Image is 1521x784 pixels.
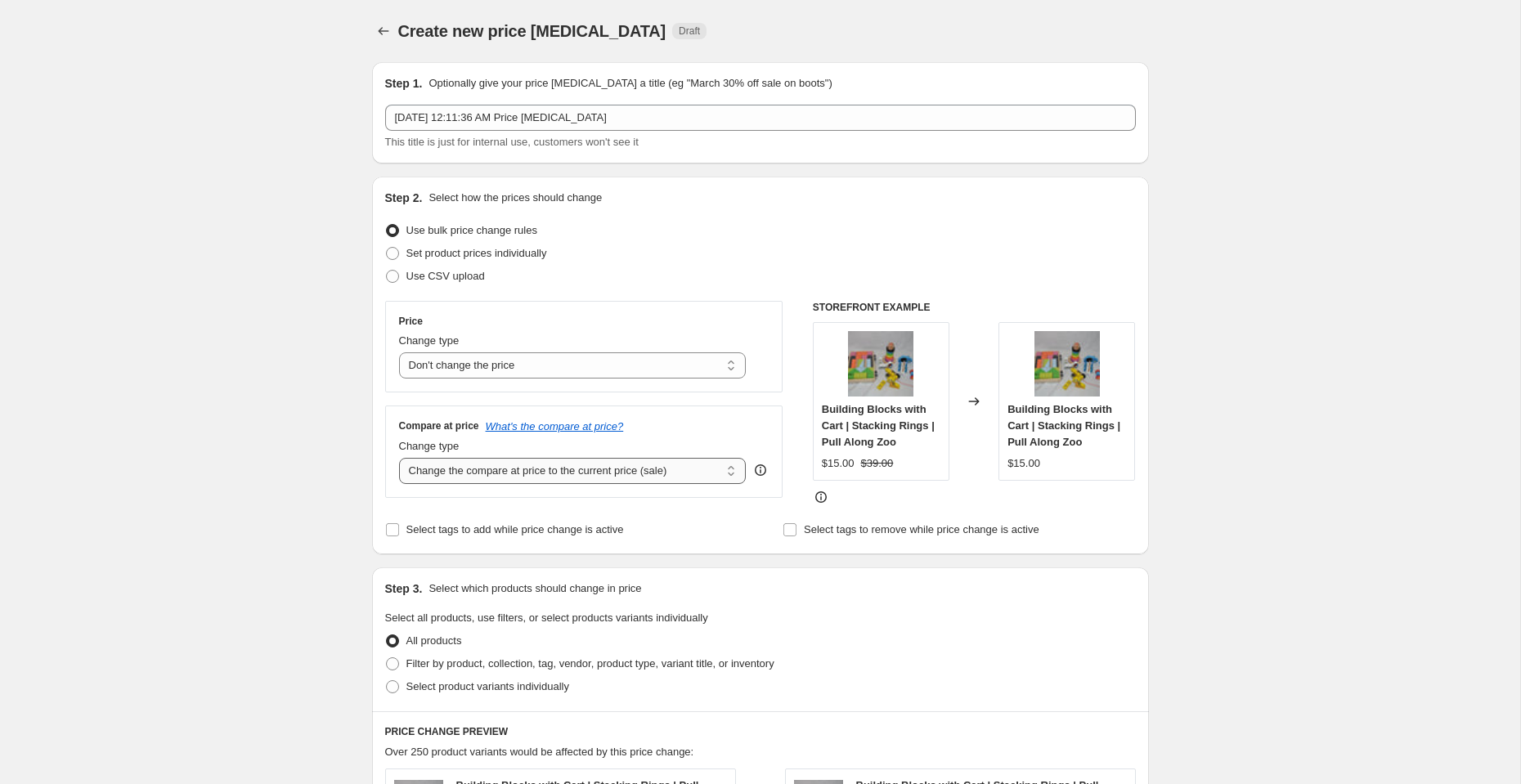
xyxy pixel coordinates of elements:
[399,315,423,328] h3: Price
[1007,455,1040,472] div: $15.00
[752,462,769,478] div: help
[822,455,855,472] div: $15.00
[406,523,624,535] span: Select tags to add while price change is active
[385,105,1136,131] input: 30% off holiday sale
[861,455,894,472] strike: $39.00
[679,25,700,38] span: Draft
[848,331,913,396] img: DSC_0968_80x.JPG
[385,612,708,624] span: Select all products, use filters, or select products variants individually
[385,136,639,148] span: This title is just for internal use, customers won't see it
[428,190,602,206] p: Select how the prices should change
[406,224,537,236] span: Use bulk price change rules
[804,523,1039,535] span: Select tags to remove while price change is active
[1007,403,1120,448] span: Building Blocks with Cart | Stacking Rings | Pull Along Zoo
[822,403,935,448] span: Building Blocks with Cart | Stacking Rings | Pull Along Zoo
[406,657,774,670] span: Filter by product, collection, tag, vendor, product type, variant title, or inventory
[406,634,462,647] span: All products
[406,270,485,282] span: Use CSV upload
[399,334,460,347] span: Change type
[406,680,569,692] span: Select product variants individually
[406,247,547,259] span: Set product prices individually
[428,580,641,597] p: Select which products should change in price
[399,419,479,432] h3: Compare at price
[385,725,1136,738] h6: PRICE CHANGE PREVIEW
[372,20,395,43] button: Price change jobs
[813,301,1136,314] h6: STOREFRONT EXAMPLE
[385,580,423,597] h2: Step 3.
[398,22,666,40] span: Create new price [MEDICAL_DATA]
[486,420,624,432] button: What's the compare at price?
[385,75,423,92] h2: Step 1.
[399,440,460,452] span: Change type
[385,190,423,206] h2: Step 2.
[385,746,694,758] span: Over 250 product variants would be affected by this price change:
[428,75,832,92] p: Optionally give your price [MEDICAL_DATA] a title (eg "March 30% off sale on boots")
[1034,331,1100,396] img: DSC_0968_80x.JPG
